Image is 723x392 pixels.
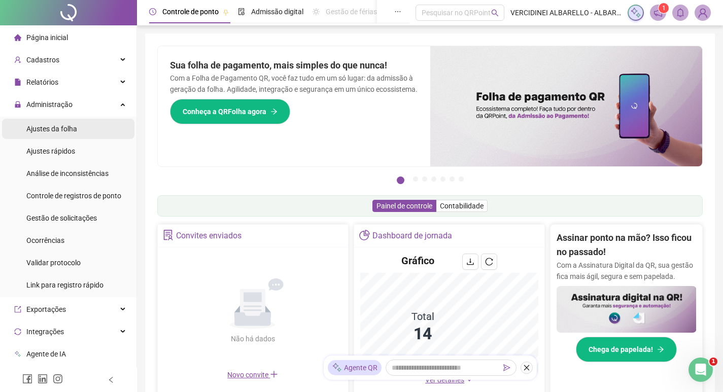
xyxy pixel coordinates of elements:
span: Ajustes rápidos [26,147,75,155]
span: arrow-right [657,346,664,353]
span: file-done [238,8,245,15]
button: Conheça a QRFolha agora [170,99,290,124]
span: export [14,306,21,313]
span: Exportações [26,305,66,313]
span: Chega de papelada! [589,344,653,355]
span: bell [676,8,685,17]
div: Agente QR [328,360,382,375]
img: banner%2F02c71560-61a6-44d4-94b9-c8ab97240462.png [557,286,697,333]
span: Ver detalhes [425,376,464,384]
sup: 1 [659,3,669,13]
span: Relatórios [26,78,58,86]
span: 1 [662,5,666,12]
span: linkedin [38,374,48,384]
button: 6 [450,176,455,182]
iframe: Intercom live chat [688,358,713,382]
span: Contabilidade [440,202,484,210]
span: Admissão digital [251,8,303,16]
p: Com a Folha de Pagamento QR, você faz tudo em um só lugar: da admissão à geração da folha. Agilid... [170,73,418,95]
button: Chega de papelada! [576,337,677,362]
span: solution [163,230,174,240]
div: Convites enviados [176,227,242,244]
span: send [503,364,510,371]
span: Conheça a QRFolha agora [183,106,266,117]
h4: Gráfico [401,254,434,268]
div: Não há dados [206,333,299,344]
span: Ajustes da folha [26,125,77,133]
button: 1 [397,176,404,184]
div: Dashboard de jornada [372,227,452,244]
button: 3 [422,176,427,182]
button: 7 [459,176,464,182]
button: 4 [431,176,436,182]
span: ellipsis [394,8,401,15]
span: Gestão de solicitações [26,214,97,222]
span: Ocorrências [26,236,64,244]
span: VERCIDINEI ALBARELLO - ALBARELLO COMERCIO DE COMBUSTIVEIS LTDA [510,7,622,18]
span: left [108,376,115,383]
span: arrow-right [270,108,278,115]
img: sparkle-icon.fc2bf0ac1784a2077858766a79e2daf3.svg [332,363,342,373]
span: Análise de inconsistências [26,169,109,177]
span: Novo convite [227,371,278,379]
a: Ver detalhes down [425,376,473,384]
span: clock-circle [149,8,156,15]
span: Página inicial [26,33,68,42]
h2: Sua folha de pagamento, mais simples do que nunca! [170,58,418,73]
span: 1 [709,358,717,366]
span: instagram [53,374,63,384]
span: Painel de controle [376,202,432,210]
span: lock [14,101,21,108]
span: facebook [22,374,32,384]
span: Validar protocolo [26,259,81,267]
span: Cadastros [26,56,59,64]
span: download [466,258,474,266]
span: close [523,364,530,371]
p: Com a Assinatura Digital da QR, sua gestão fica mais ágil, segura e sem papelada. [557,260,697,282]
img: banner%2F8d14a306-6205-4263-8e5b-06e9a85ad873.png [430,46,703,166]
img: sparkle-icon.fc2bf0ac1784a2077858766a79e2daf3.svg [630,7,641,18]
span: sync [14,328,21,335]
span: home [14,34,21,41]
span: sun [313,8,320,15]
span: search [491,9,499,17]
span: Administração [26,100,73,109]
h2: Assinar ponto na mão? Isso ficou no passado! [557,231,697,260]
span: file [14,79,21,86]
span: pushpin [223,9,229,15]
button: 2 [413,176,418,182]
span: Agente de IA [26,350,66,358]
span: plus [270,370,278,378]
span: reload [485,258,493,266]
span: Controle de registros de ponto [26,192,121,200]
img: 86290 [695,5,710,20]
span: Link para registro rápido [26,281,104,289]
span: Integrações [26,328,64,336]
span: Controle de ponto [162,8,219,16]
span: Gestão de férias [326,8,377,16]
span: notification [653,8,663,17]
button: 5 [440,176,445,182]
span: user-add [14,56,21,63]
span: pie-chart [359,230,370,240]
